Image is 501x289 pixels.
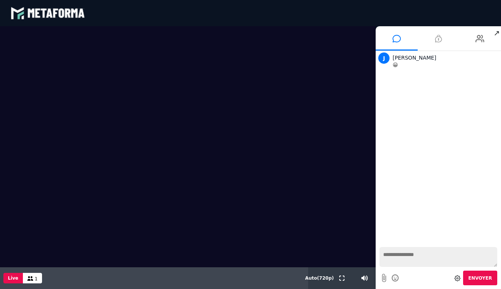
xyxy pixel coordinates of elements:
button: Envoyer [463,271,497,285]
span: ↗ [492,26,501,40]
span: Envoyer [468,276,492,281]
span: J [378,52,390,64]
span: Auto ( 720 p) [305,276,334,281]
p: 😀 [393,62,499,67]
span: [PERSON_NAME] [393,55,436,61]
button: Auto(720p) [304,267,335,289]
span: 1 [35,276,38,282]
button: Live [3,273,23,283]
